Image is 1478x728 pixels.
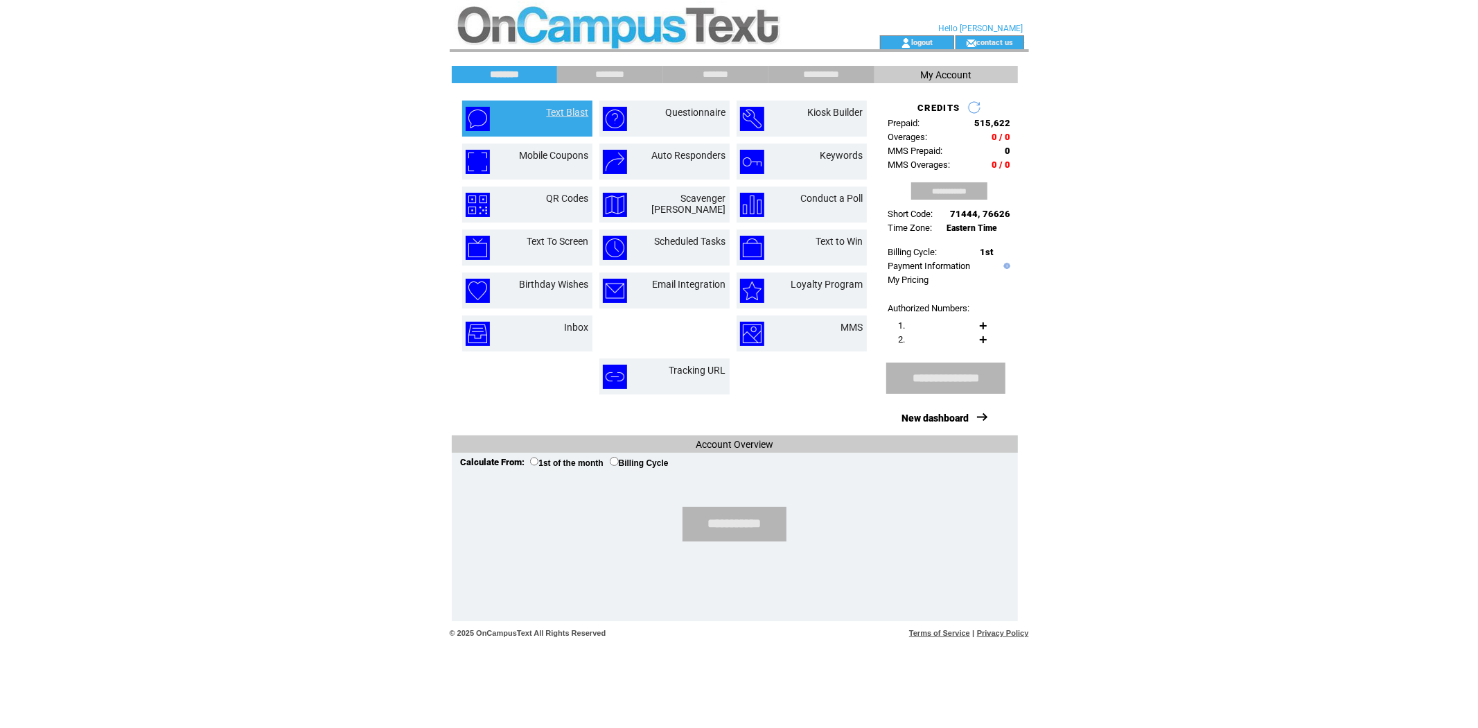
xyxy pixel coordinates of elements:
[791,279,863,290] a: Loyalty Program
[917,103,960,113] span: CREDITS
[450,629,606,637] span: © 2025 OnCampusText All Rights Reserved
[888,118,920,128] span: Prepaid:
[980,247,994,257] span: 1st
[902,413,969,424] a: New dashboard
[901,37,911,49] img: account_icon.gif
[888,247,938,257] span: Billing Cycle:
[992,159,1011,170] span: 0 / 0
[461,457,525,467] span: Calculate From:
[530,458,604,468] label: 1st of the month
[466,279,490,303] img: birthday-wishes.png
[947,223,998,233] span: Eastern Time
[603,236,627,260] img: scheduled-tasks.png
[696,439,773,450] span: Account Overview
[740,150,764,174] img: keywords.png
[565,322,589,333] a: Inbox
[977,629,1029,637] a: Privacy Policy
[808,107,863,118] a: Kiosk Builder
[1001,263,1010,269] img: help.gif
[951,209,1011,219] span: 71444, 76626
[466,193,490,217] img: qr-codes.png
[655,236,726,247] a: Scheduled Tasks
[888,132,928,142] span: Overages:
[975,118,1011,128] span: 515,622
[911,37,933,46] a: logout
[888,303,970,313] span: Authorized Numbers:
[888,275,929,285] a: My Pricing
[888,159,951,170] span: MMS Overages:
[740,236,764,260] img: text-to-win.png
[547,193,589,204] a: QR Codes
[603,365,627,389] img: tracking-url.png
[466,322,490,346] img: inbox.png
[466,107,490,131] img: text-blast.png
[820,150,863,161] a: Keywords
[899,320,906,331] span: 1.
[920,69,971,80] span: My Account
[610,458,669,468] label: Billing Cycle
[740,193,764,217] img: conduct-a-poll.png
[669,365,726,376] a: Tracking URL
[652,150,726,161] a: Auto Responders
[666,107,726,118] a: Questionnaire
[966,37,976,49] img: contact_us_icon.gif
[653,279,726,290] a: Email Integration
[888,146,943,156] span: MMS Prepaid:
[888,223,933,233] span: Time Zone:
[652,193,726,215] a: Scavenger [PERSON_NAME]
[888,209,933,219] span: Short Code:
[610,457,619,466] input: Billing Cycle
[992,132,1011,142] span: 0 / 0
[909,629,970,637] a: Terms of Service
[816,236,863,247] a: Text to Win
[603,279,627,303] img: email-integration.png
[740,107,764,131] img: kiosk-builder.png
[466,150,490,174] img: mobile-coupons.png
[801,193,863,204] a: Conduct a Poll
[1005,146,1011,156] span: 0
[603,193,627,217] img: scavenger-hunt.png
[530,457,539,466] input: 1st of the month
[740,322,764,346] img: mms.png
[888,261,971,271] a: Payment Information
[520,150,589,161] a: Mobile Coupons
[603,107,627,131] img: questionnaire.png
[740,279,764,303] img: loyalty-program.png
[520,279,589,290] a: Birthday Wishes
[527,236,589,247] a: Text To Screen
[939,24,1023,33] span: Hello [PERSON_NAME]
[603,150,627,174] img: auto-responders.png
[972,629,974,637] span: |
[976,37,1013,46] a: contact us
[841,322,863,333] a: MMS
[547,107,589,118] a: Text Blast
[466,236,490,260] img: text-to-screen.png
[899,334,906,345] span: 2.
